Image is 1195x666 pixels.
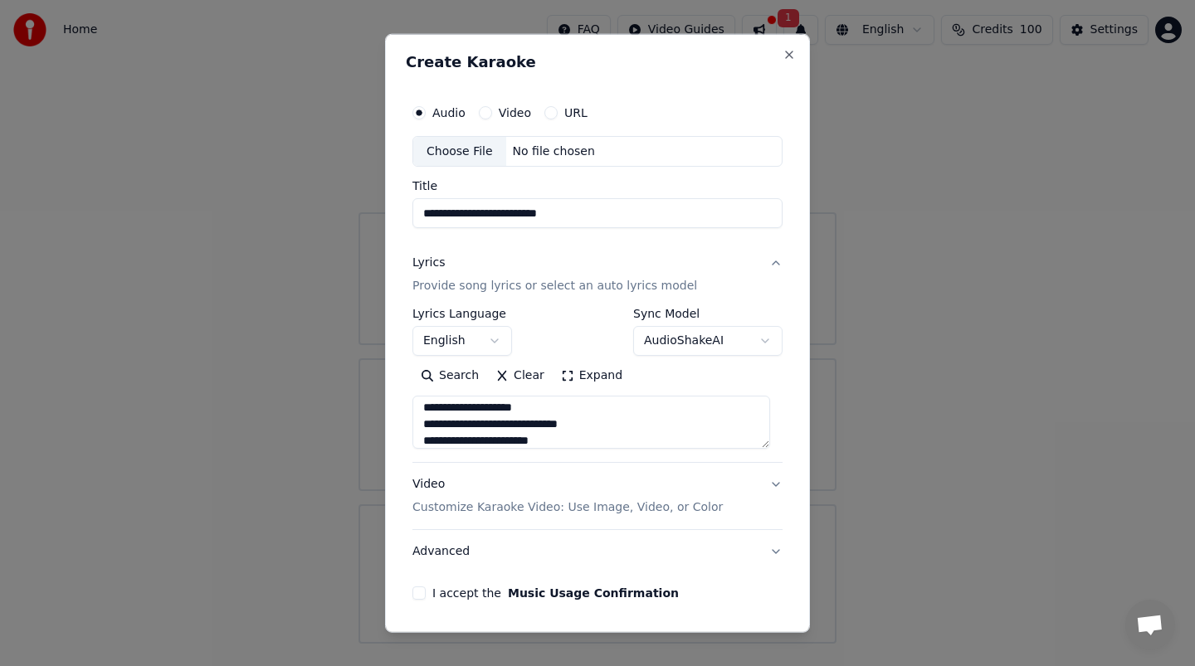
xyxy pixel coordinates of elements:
button: Expand [553,362,631,389]
button: LyricsProvide song lyrics or select an auto lyrics model [412,241,783,308]
h2: Create Karaoke [406,54,789,69]
button: Clear [487,362,553,389]
label: Audio [432,106,466,118]
button: VideoCustomize Karaoke Video: Use Image, Video, or Color [412,463,783,529]
button: I accept the [508,587,679,599]
div: No file chosen [506,143,602,159]
label: URL [564,106,588,118]
label: Title [412,180,783,192]
div: Choose File [413,136,506,166]
button: Search [412,362,487,389]
button: Advanced [412,530,783,573]
label: Lyrics Language [412,308,512,319]
label: Video [499,106,531,118]
div: LyricsProvide song lyrics or select an auto lyrics model [412,308,783,462]
p: Provide song lyrics or select an auto lyrics model [412,278,697,294]
div: Lyrics [412,255,445,271]
label: Sync Model [633,308,783,319]
label: I accept the [432,587,679,599]
p: Customize Karaoke Video: Use Image, Video, or Color [412,499,723,516]
div: Video [412,476,723,516]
